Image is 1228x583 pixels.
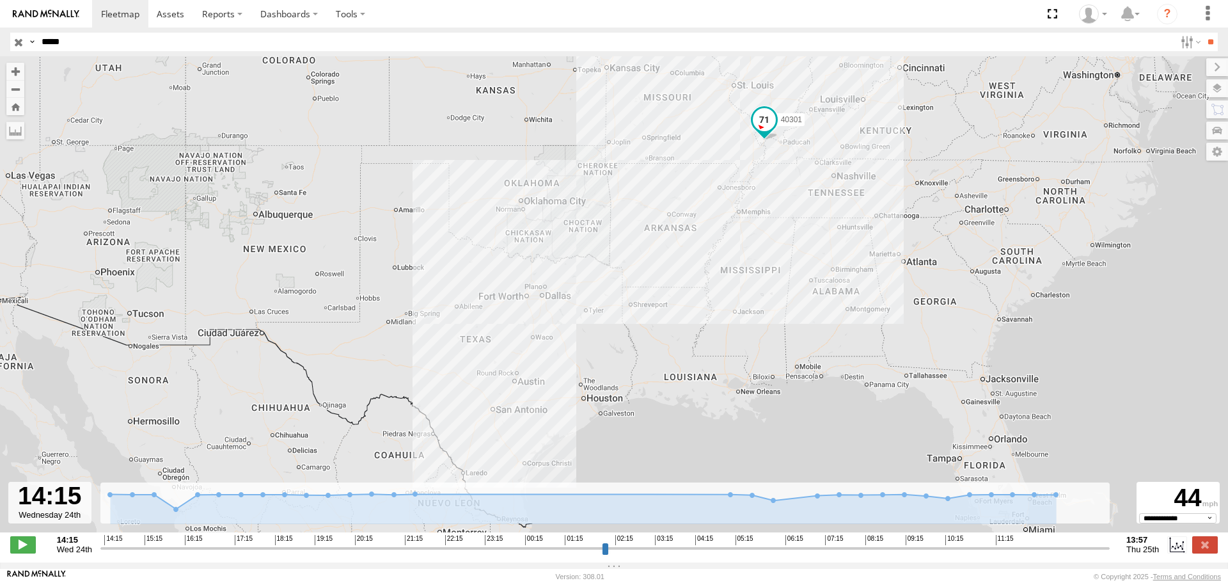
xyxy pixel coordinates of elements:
[6,63,24,80] button: Zoom in
[104,535,122,545] span: 14:15
[235,535,253,545] span: 17:15
[275,535,293,545] span: 18:15
[565,535,583,545] span: 01:15
[405,535,423,545] span: 21:15
[1138,484,1218,513] div: 44
[781,115,802,124] span: 40301
[695,535,713,545] span: 04:15
[556,573,604,580] div: Version: 308.01
[57,535,92,545] strong: 14:15
[525,535,543,545] span: 00:15
[1094,573,1221,580] div: © Copyright 2025 -
[785,535,803,545] span: 06:15
[825,535,843,545] span: 07:15
[485,535,503,545] span: 23:15
[13,10,79,19] img: rand-logo.svg
[10,536,36,553] label: Play/Stop
[655,535,673,545] span: 03:15
[736,535,753,545] span: 05:15
[1126,535,1159,545] strong: 13:57
[445,535,463,545] span: 22:15
[1126,545,1159,554] span: Thu 25th Sep 2025
[1157,4,1177,24] i: ?
[1192,536,1218,553] label: Close
[145,535,162,545] span: 15:15
[6,122,24,140] label: Measure
[7,570,66,583] a: Visit our Website
[1153,573,1221,580] a: Terms and Conditions
[355,535,373,545] span: 20:15
[1074,4,1112,24] div: Caseta Laredo TX
[6,80,24,98] button: Zoom out
[906,535,924,545] span: 09:15
[865,535,883,545] span: 08:15
[615,535,633,545] span: 02:15
[185,535,203,545] span: 16:15
[996,535,1014,545] span: 11:15
[57,545,92,554] span: Wed 24th Sep 2025
[945,535,963,545] span: 10:15
[1176,33,1203,51] label: Search Filter Options
[315,535,333,545] span: 19:15
[6,98,24,115] button: Zoom Home
[1206,143,1228,161] label: Map Settings
[27,33,37,51] label: Search Query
